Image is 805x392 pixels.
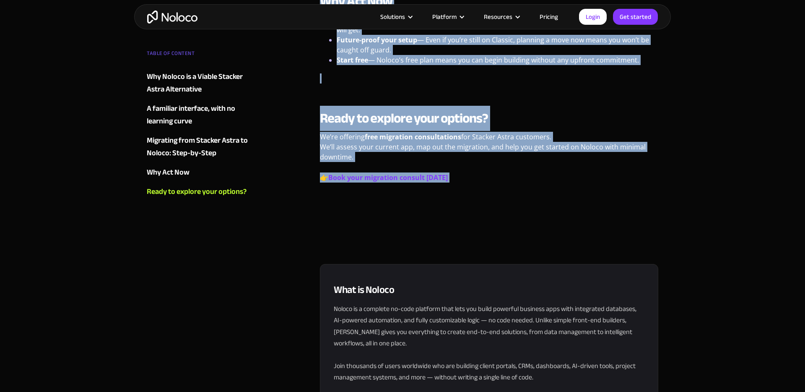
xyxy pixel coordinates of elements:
p: ‍ [320,73,658,90]
p: ‍ [320,214,658,230]
p: Noloco is a complete no-code platform that lets you build powerful business apps with integrated ... [334,303,644,383]
a: Why Act Now [147,166,248,179]
p: We’re offering for Stacker Astra customers. We’ll assess your current app, map out the migration,... [320,132,658,168]
a: Get started [613,9,658,25]
strong: free migration consultations [365,132,461,141]
strong: Start free [337,55,368,65]
div: Resources [484,11,512,22]
p: 👉 [320,172,658,189]
a: home [147,10,197,24]
strong: Future-proof your setup [337,35,417,44]
div: Solutions [380,11,405,22]
a: A familiar interface, with no learning curve [147,102,248,128]
a: Pricing [529,11,569,22]
div: Why Act Now [147,166,190,179]
h3: What is Noloco [334,283,644,297]
a: Book your migration consult [DATE] [328,173,448,182]
a: Login [579,9,607,25]
div: Platform [422,11,473,22]
li: — Even if you’re still on Classic, planning a move now means you won’t be caught off guard. [337,35,658,55]
div: Platform [432,11,457,22]
a: Migrating from Stacker Astra to Noloco: Step-by-Step [147,134,248,159]
div: TABLE OF CONTENT [147,47,248,64]
div: Solutions [370,11,422,22]
div: Resources [473,11,529,22]
li: — Noloco’s free plan means you can begin building without any upfront commitment. [337,55,658,65]
a: Ready to explore your options? [147,186,248,198]
a: Why Noloco is a Viable Stacker Astra Alternative [147,71,248,96]
p: ‍ [320,193,658,209]
strong: Ready to explore your options? [320,106,488,131]
div: Ready to explore your options? [147,186,247,198]
p: ‍ [320,234,658,251]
